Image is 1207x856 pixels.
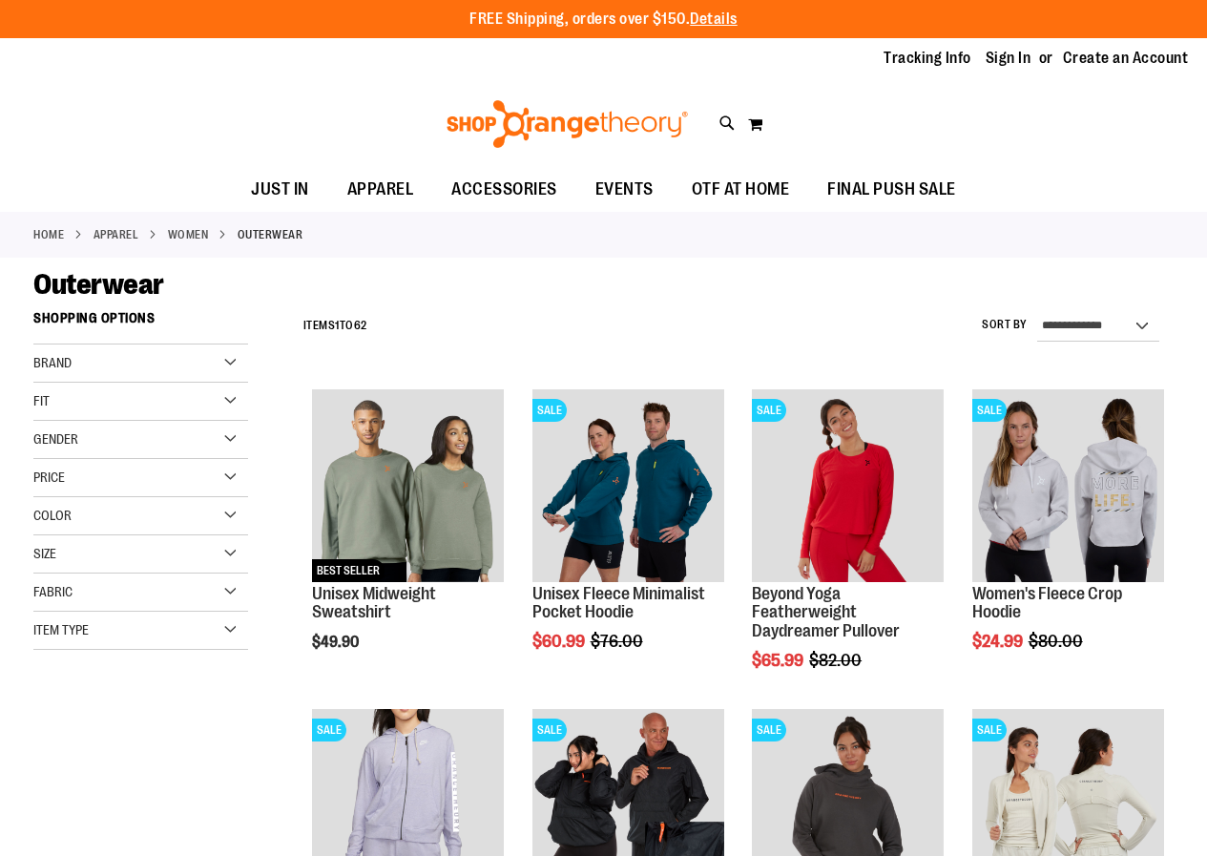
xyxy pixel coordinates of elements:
[972,719,1007,741] span: SALE
[432,168,576,212] a: ACCESSORIES
[33,268,164,301] span: Outerwear
[673,168,809,212] a: OTF AT HOME
[986,48,1031,69] a: Sign In
[312,634,362,651] span: $49.90
[972,389,1164,581] img: Product image for Womens Fleece Crop Hoodie
[532,399,567,422] span: SALE
[752,651,806,670] span: $65.99
[972,584,1122,622] a: Women's Fleece Crop Hoodie
[168,226,209,243] a: WOMEN
[33,431,78,447] span: Gender
[312,719,346,741] span: SALE
[532,719,567,741] span: SALE
[335,319,340,332] span: 1
[1029,632,1086,651] span: $80.00
[808,168,975,212] a: FINAL PUSH SALE
[827,168,956,211] span: FINAL PUSH SALE
[33,622,89,637] span: Item Type
[690,10,738,28] a: Details
[33,546,56,561] span: Size
[33,470,65,485] span: Price
[232,168,328,212] a: JUST IN
[302,380,513,699] div: product
[312,389,504,584] a: Unisex Midweight SweatshirtBEST SELLER
[1063,48,1189,69] a: Create an Account
[523,380,734,699] div: product
[33,355,72,370] span: Brand
[33,226,64,243] a: Home
[532,389,724,581] img: Unisex Fleece Minimalist Pocket Hoodie
[347,168,414,211] span: APPAREL
[238,226,303,243] strong: Outerwear
[809,651,864,670] span: $82.00
[692,168,790,211] span: OTF AT HOME
[469,9,738,31] p: FREE Shipping, orders over $150.
[33,393,50,408] span: Fit
[312,559,385,582] span: BEST SELLER
[595,168,654,211] span: EVENTS
[884,48,971,69] a: Tracking Info
[752,719,786,741] span: SALE
[354,319,367,332] span: 62
[33,584,73,599] span: Fabric
[303,311,367,341] h2: Items to
[742,380,953,719] div: product
[972,632,1026,651] span: $24.99
[328,168,433,211] a: APPAREL
[972,399,1007,422] span: SALE
[982,317,1028,333] label: Sort By
[591,632,646,651] span: $76.00
[752,584,900,641] a: Beyond Yoga Featherweight Daydreamer Pullover
[33,302,248,344] strong: Shopping Options
[94,226,139,243] a: APPAREL
[312,389,504,581] img: Unisex Midweight Sweatshirt
[532,389,724,584] a: Unisex Fleece Minimalist Pocket HoodieSALE
[752,389,944,584] a: Product image for Beyond Yoga Featherweight Daydreamer PulloverSALE
[312,584,436,622] a: Unisex Midweight Sweatshirt
[963,380,1174,699] div: product
[752,399,786,422] span: SALE
[532,632,588,651] span: $60.99
[251,168,309,211] span: JUST IN
[451,168,557,211] span: ACCESSORIES
[972,389,1164,584] a: Product image for Womens Fleece Crop HoodieSALE
[576,168,673,212] a: EVENTS
[532,584,705,622] a: Unisex Fleece Minimalist Pocket Hoodie
[444,100,691,148] img: Shop Orangetheory
[752,389,944,581] img: Product image for Beyond Yoga Featherweight Daydreamer Pullover
[33,508,72,523] span: Color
